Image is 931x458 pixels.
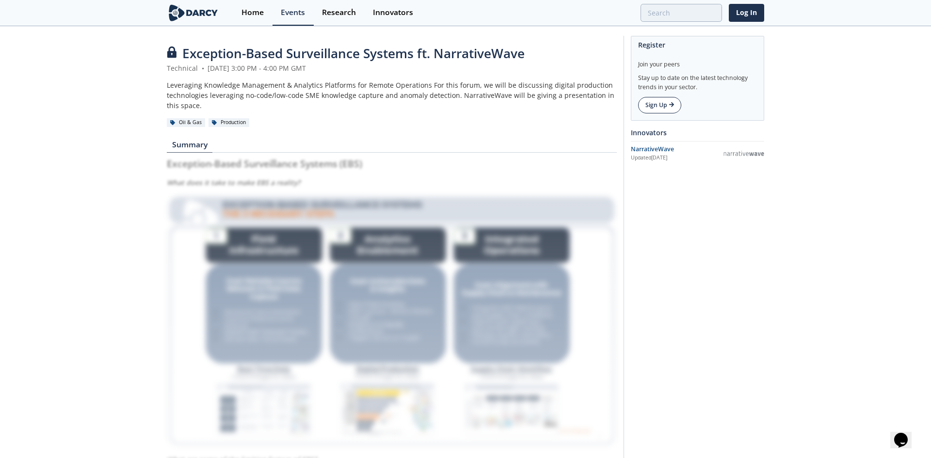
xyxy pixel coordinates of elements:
[638,69,757,92] div: Stay up to date on the latest technology trends in your sector.
[167,63,617,73] div: Technical [DATE] 3:00 PM - 4:00 PM GMT
[890,419,921,448] iframe: chat widget
[373,9,413,16] div: Innovators
[281,9,305,16] div: Events
[729,4,764,22] a: Log In
[631,154,723,162] div: Updated [DATE]
[638,53,757,69] div: Join your peers
[638,97,681,113] a: Sign Up
[241,9,264,16] div: Home
[200,63,206,73] span: •
[167,157,362,170] strong: Exception-Based Surveillance Systems (EBS)
[167,4,220,21] img: logo-wide.svg
[322,9,356,16] div: Research
[167,80,617,111] div: Leveraging Knowledge Management & Analytics Platforms for Remote Operations For this forum, we wi...
[167,141,212,153] a: Summary
[209,118,249,127] div: Production
[641,4,722,22] input: Advanced Search
[631,145,764,162] a: NarrativeWave Updated[DATE] NarrativeWave
[638,36,757,53] div: Register
[631,145,723,154] div: NarrativeWave
[167,118,205,127] div: Oil & Gas
[723,151,764,156] img: NarrativeWave
[182,45,525,62] span: Exception-Based Surveillance Systems ft. NarrativeWave
[631,124,764,141] div: Innovators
